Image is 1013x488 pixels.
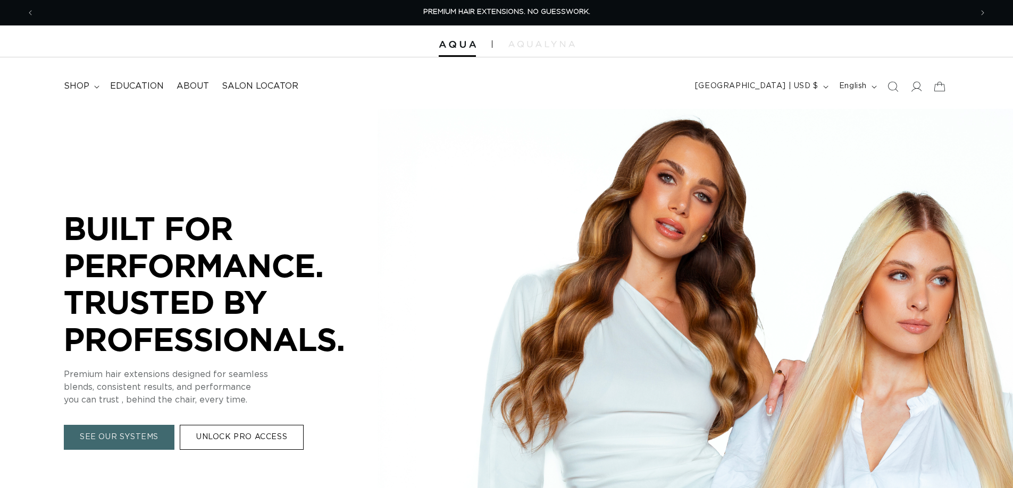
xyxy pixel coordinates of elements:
[177,81,209,92] span: About
[833,76,881,97] button: English
[689,76,833,97] button: [GEOGRAPHIC_DATA] | USD $
[508,41,575,47] img: aqualyna.com
[881,75,905,98] summary: Search
[64,81,89,92] span: shop
[170,74,215,98] a: About
[180,425,304,450] a: UNLOCK PRO ACCESS
[971,3,994,23] button: Next announcement
[64,210,383,357] p: BUILT FOR PERFORMANCE. TRUSTED BY PROFESSIONALS.
[64,394,383,407] p: you can trust , behind the chair, every time.
[57,74,104,98] summary: shop
[104,74,170,98] a: Education
[64,381,383,394] p: blends, consistent results, and performance
[110,81,164,92] span: Education
[64,425,174,450] a: SEE OUR SYSTEMS
[439,41,476,48] img: Aqua Hair Extensions
[423,8,590,15] span: PREMIUM HAIR EXTENSIONS. NO GUESSWORK.
[64,369,383,381] p: Premium hair extensions designed for seamless
[19,3,42,23] button: Previous announcement
[695,81,818,92] span: [GEOGRAPHIC_DATA] | USD $
[222,81,298,92] span: Salon Locator
[215,74,305,98] a: Salon Locator
[839,81,867,92] span: English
